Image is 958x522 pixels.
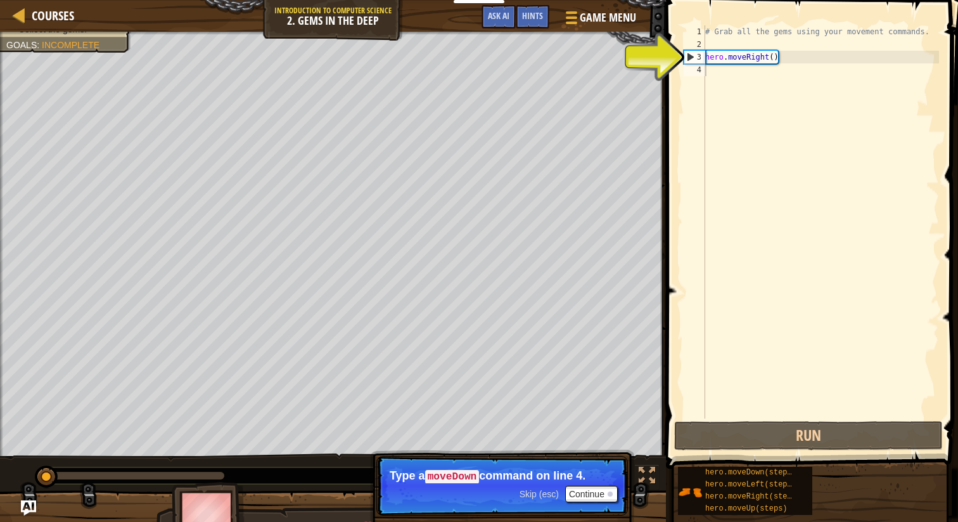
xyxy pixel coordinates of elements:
button: Ask AI [21,500,36,516]
button: Run [674,421,943,450]
div: 1 [684,25,705,38]
span: hero.moveDown(steps) [705,468,796,477]
span: Incomplete [42,40,99,50]
div: 3 [684,51,705,63]
img: portrait.png [678,480,702,504]
span: Hints [522,10,543,22]
button: Toggle fullscreen [634,464,660,490]
span: : [37,40,42,50]
span: Goals [6,40,37,50]
div: 2 [684,38,705,51]
button: Continue [565,486,618,502]
span: Ask AI [488,10,509,22]
span: hero.moveUp(steps) [705,504,788,513]
span: Courses [32,7,74,24]
span: Skip (esc) [520,489,559,499]
button: Ask AI [482,5,516,29]
a: Courses [25,7,74,24]
span: hero.moveRight(steps) [705,492,801,501]
code: moveDown [425,470,480,484]
button: Game Menu [556,5,644,35]
span: Game Menu [580,10,636,26]
p: Type a command on line 4. [390,469,615,483]
div: 4 [684,63,705,76]
span: hero.moveLeft(steps) [705,480,796,489]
